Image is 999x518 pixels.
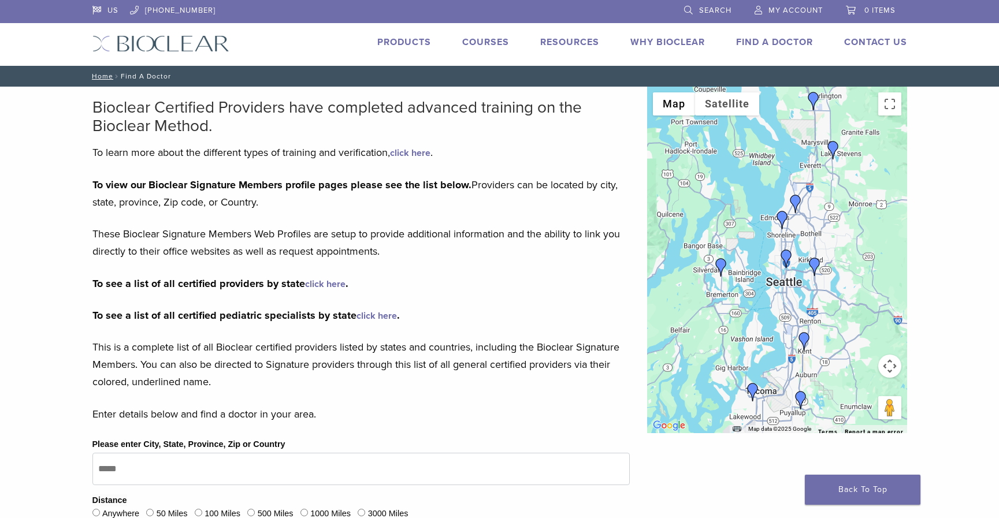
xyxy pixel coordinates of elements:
[92,225,630,260] p: These Bioclear Signature Members Web Profiles are setup to provide additional information and the...
[305,278,346,290] a: click here
[92,338,630,390] p: This is a complete list of all Bioclear certified providers listed by states and countries, inclu...
[390,147,430,159] a: click here
[878,396,901,419] button: Drag Pegman onto the map to open Street View
[88,72,113,80] a: Home
[804,92,823,110] div: Dr. Brad Larreau
[92,178,471,191] strong: To view our Bioclear Signature Members profile pages please see the list below.
[845,428,904,435] a: Report a map error
[733,425,741,433] button: Keyboard shortcuts
[824,141,842,159] div: Dr. Amy Thompson
[356,310,397,322] a: click here
[92,438,285,451] label: Please enter City, State, Province, Zip or Country
[84,66,916,87] nav: Find A Doctor
[777,249,796,268] div: Dr. Charles Wallace
[462,36,509,48] a: Courses
[878,355,901,378] button: Map camera controls
[768,6,823,15] span: My Account
[844,36,907,48] a: Contact Us
[92,176,630,211] p: Providers can be located by city, state, province, Zip code, or Country.
[92,277,348,290] strong: To see a list of all certified providers by state .
[92,35,229,52] img: Bioclear
[630,36,705,48] a: Why Bioclear
[699,6,731,15] span: Search
[92,494,127,507] legend: Distance
[377,36,431,48] a: Products
[864,6,896,15] span: 0 items
[653,92,695,115] button: Show street map
[92,144,630,161] p: To learn more about the different types of training and verification, .
[744,383,762,401] div: Dr. David Clark
[92,309,400,322] strong: To see a list of all certified pediatric specialists by state .
[748,426,811,432] span: Map data ©2025 Google
[650,418,688,433] img: Google
[92,98,630,135] h2: Bioclear Certified Providers have completed advanced training on the Bioclear Method.
[695,92,759,115] button: Show satellite imagery
[792,391,810,409] div: Dr. Chelsea Momany
[818,428,838,435] a: Terms (opens in new tab)
[786,195,805,213] div: Dr. Brent Robinson
[650,418,688,433] a: Open this area in Google Maps (opens a new window)
[712,258,730,277] div: Dr. Rose Holdren
[540,36,599,48] a: Resources
[795,332,814,351] div: Dr. Amrita Majumdar
[878,92,901,115] button: Toggle fullscreen view
[805,258,824,276] div: Dr. James Rosenwald
[736,36,813,48] a: Find A Doctor
[773,211,792,229] div: Dr. Megan Jones
[92,405,630,423] p: Enter details below and find a doctor in your area.
[113,73,121,79] span: /
[805,475,920,505] a: Back To Top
